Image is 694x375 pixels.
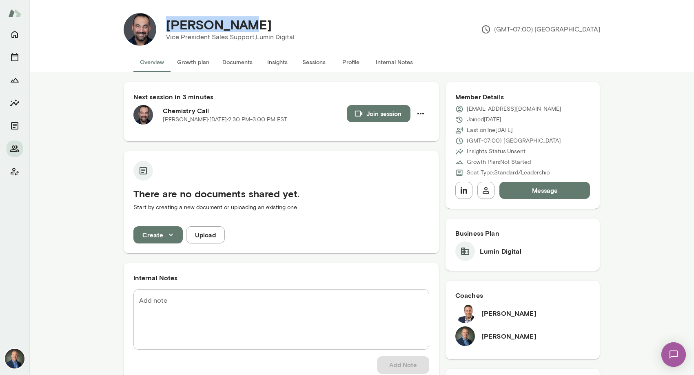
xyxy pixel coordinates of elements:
h5: There are no documents shared yet. [133,187,429,200]
p: [PERSON_NAME] · [DATE] · 2:30 PM-3:00 PM EST [163,116,287,124]
p: Joined [DATE] [467,116,501,124]
p: Vice President Sales Support, Lumin Digital [166,32,295,42]
p: (GMT-07:00) [GEOGRAPHIC_DATA] [481,25,600,34]
button: Join session [347,105,410,122]
h6: Coaches [455,290,590,300]
button: Sessions [296,52,333,72]
h6: Business Plan [455,228,590,238]
img: Michael Alden [455,326,475,346]
h6: [PERSON_NAME] [481,308,537,318]
h6: Member Details [455,92,590,102]
p: (GMT-07:00) [GEOGRAPHIC_DATA] [467,137,561,145]
h6: Internal Notes [133,273,429,283]
button: Sessions [7,49,23,65]
p: Seat Type: Standard/Leadership [467,169,550,177]
button: Message [499,182,590,199]
button: Insights [7,95,23,111]
button: Growth plan [171,52,216,72]
img: Jon Fraser [455,304,475,323]
button: Members [7,141,23,157]
h4: [PERSON_NAME] [166,17,272,32]
p: Start by creating a new document or uploading an existing one. [133,203,429,212]
h6: Next session in 3 minutes [133,92,429,102]
p: Last online [DATE] [467,126,513,134]
button: Profile [333,52,369,72]
img: Michael Alden [5,349,24,368]
button: Insights [259,52,296,72]
button: Home [7,26,23,42]
p: Insights Status: Unsent [467,147,525,156]
h6: [PERSON_NAME] [481,331,537,341]
button: Internal Notes [369,52,419,72]
button: Upload [186,226,225,243]
img: Mento [8,5,21,21]
button: Documents [216,52,259,72]
h6: Chemistry Call [163,106,347,116]
button: Documents [7,118,23,134]
p: [EMAIL_ADDRESS][DOMAIN_NAME] [467,105,561,113]
button: Client app [7,163,23,180]
h6: Lumin Digital [480,246,521,256]
button: Overview [133,52,171,72]
button: Create [133,226,183,243]
img: Atif Sabawi [124,13,156,46]
button: Growth Plan [7,72,23,88]
p: Growth Plan: Not Started [467,158,531,166]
